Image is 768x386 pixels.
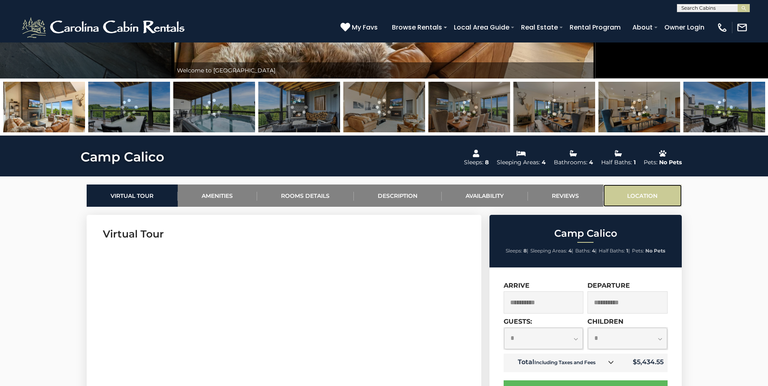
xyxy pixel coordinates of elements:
[20,15,188,40] img: White-1-2.png
[343,82,425,132] img: 166687945
[340,22,380,33] a: My Favs
[388,20,446,34] a: Browse Rentals
[620,354,667,372] td: $5,434.55
[258,82,340,132] img: 166687983
[568,248,572,254] strong: 4
[173,62,595,78] div: Welcome to [GEOGRAPHIC_DATA]
[566,20,625,34] a: Rental Program
[504,282,530,289] label: Arrive
[603,185,682,207] a: Location
[523,248,527,254] strong: 8
[530,248,567,254] span: Sleeping Areas:
[103,227,465,241] h3: Virtual Tour
[428,82,510,132] img: 166687954
[506,246,528,256] li: |
[626,248,628,254] strong: 1
[534,359,596,365] small: Including Taxes and Fees
[530,246,573,256] li: |
[173,82,255,132] img: 166687980
[88,82,170,132] img: 166687984
[257,185,354,207] a: Rooms Details
[660,20,708,34] a: Owner Login
[599,248,625,254] span: Half Baths:
[491,228,680,239] h2: Camp Calico
[598,82,680,132] img: 166687955
[87,185,178,207] a: Virtual Tour
[599,246,630,256] li: |
[575,246,597,256] li: |
[592,248,595,254] strong: 4
[587,282,630,289] label: Departure
[528,185,603,207] a: Reviews
[632,248,644,254] span: Pets:
[587,318,623,325] label: Children
[645,248,665,254] strong: No Pets
[352,22,378,32] span: My Favs
[736,22,748,33] img: mail-regular-white.png
[513,82,595,132] img: 166687953
[354,185,442,207] a: Description
[442,185,528,207] a: Availability
[3,82,85,132] img: 166687946
[504,318,532,325] label: Guests:
[717,22,728,33] img: phone-regular-white.png
[506,248,522,254] span: Sleeps:
[683,82,765,132] img: 166687982
[628,20,657,34] a: About
[517,20,562,34] a: Real Estate
[575,248,591,254] span: Baths:
[504,354,621,372] td: Total
[450,20,513,34] a: Local Area Guide
[178,185,257,207] a: Amenities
